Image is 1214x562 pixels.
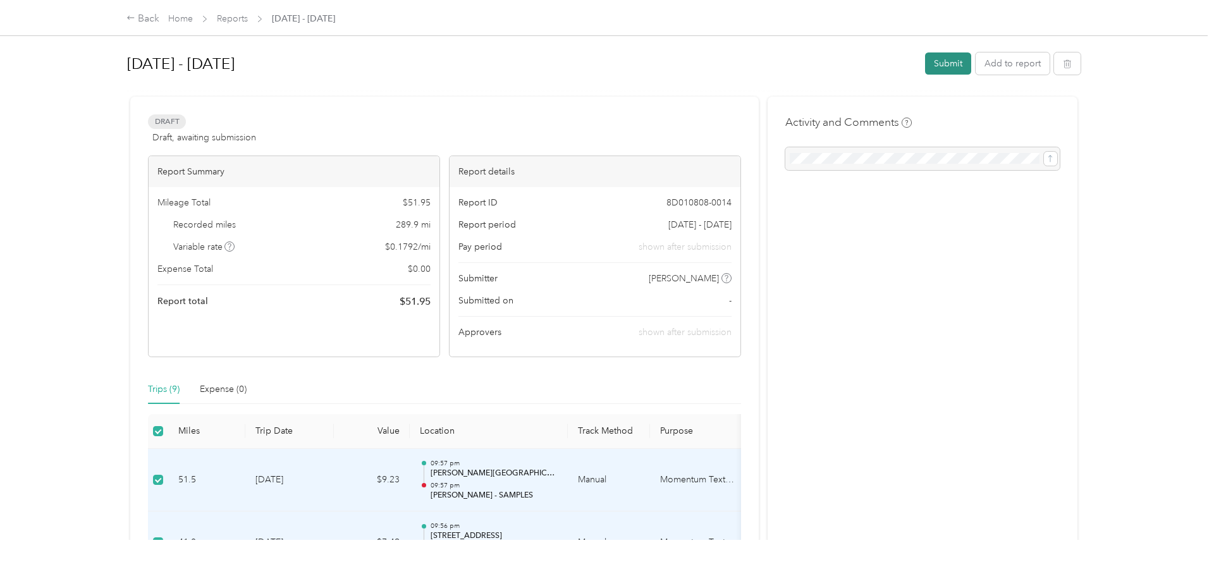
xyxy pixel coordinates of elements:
div: Report details [450,156,740,187]
span: - [729,294,732,307]
span: Mileage Total [157,196,211,209]
th: Value [334,414,410,449]
p: [PERSON_NAME][GEOGRAPHIC_DATA], [GEOGRAPHIC_DATA] [431,468,558,479]
span: Submitter [458,272,498,285]
button: Submit [925,52,971,75]
span: [DATE] - [DATE] [272,12,335,25]
span: shown after submission [639,240,732,254]
span: $ 51.95 [400,294,431,309]
p: [STREET_ADDRESS] [431,530,558,542]
span: Recorded miles [173,218,236,231]
td: Momentum Textiles [650,449,745,512]
span: Draft, awaiting submission [152,131,256,144]
span: 289.9 mi [396,218,431,231]
div: Expense (0) [200,382,247,396]
button: Add to report [976,52,1050,75]
span: Report period [458,218,516,231]
p: [PERSON_NAME] - SAMPLES [431,490,558,501]
p: 09:57 pm [431,459,558,468]
span: 8D010808-0014 [666,196,732,209]
p: 09:57 pm [431,481,558,490]
iframe: Everlance-gr Chat Button Frame [1143,491,1214,562]
span: Draft [148,114,186,129]
td: 51.5 [168,449,245,512]
span: $ 0.1792 / mi [385,240,431,254]
h1: Aug 1 - 31, 2025 [127,49,916,79]
div: Report Summary [149,156,439,187]
span: Approvers [458,326,501,339]
span: [PERSON_NAME] [649,272,719,285]
span: $ 0.00 [408,262,431,276]
span: Report total [157,295,208,308]
span: Pay period [458,240,502,254]
div: Trips (9) [148,382,180,396]
span: Variable rate [173,240,235,254]
span: Expense Total [157,262,213,276]
th: Miles [168,414,245,449]
p: 09:56 pm [431,522,558,530]
div: Back [126,11,159,27]
a: Home [168,13,193,24]
th: Purpose [650,414,745,449]
td: Manual [568,449,650,512]
th: Track Method [568,414,650,449]
span: [DATE] - [DATE] [668,218,732,231]
th: Location [410,414,568,449]
a: Reports [217,13,248,24]
td: $9.23 [334,449,410,512]
h4: Activity and Comments [785,114,912,130]
th: Trip Date [245,414,334,449]
span: shown after submission [639,327,732,338]
span: Report ID [458,196,498,209]
span: $ 51.95 [403,196,431,209]
td: [DATE] [245,449,334,512]
span: Submitted on [458,294,513,307]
